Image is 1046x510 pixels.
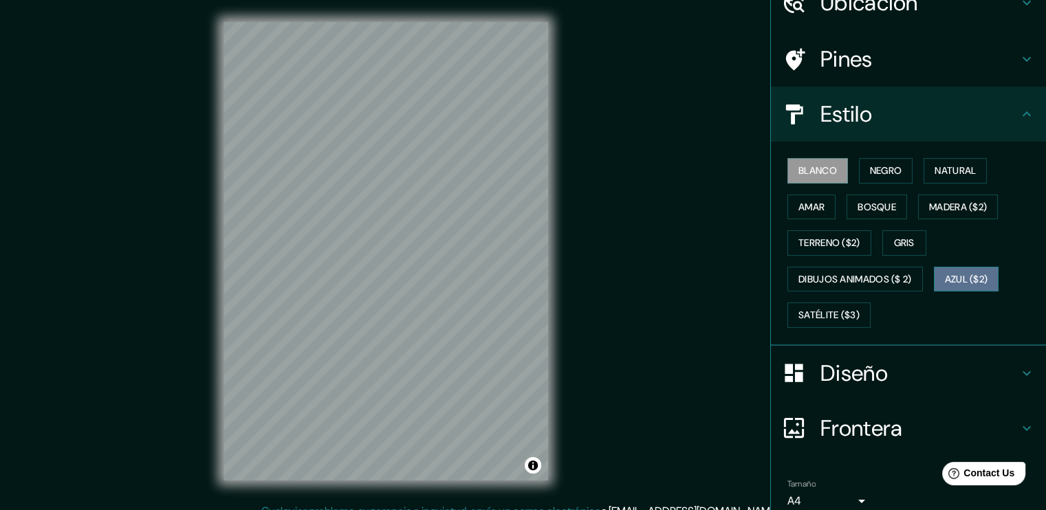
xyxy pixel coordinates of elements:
font: Blanco [798,162,837,179]
font: Terreno ($2) [798,234,860,252]
button: Terreno ($2) [787,230,871,256]
div: Estilo [771,87,1046,142]
button: Gris [882,230,926,256]
button: Blanco [787,158,848,184]
button: Bosque [847,195,907,220]
font: Amar [798,199,825,216]
h4: Diseño [820,359,1018,387]
div: Frontera [771,401,1046,456]
iframe: Help widget launcher [924,456,1031,495]
button: Negro [859,158,913,184]
button: Dibujos animados ($ 2) [787,267,923,292]
h4: Frontera [820,414,1018,442]
h4: Estilo [820,100,1018,128]
font: Satélite ($3) [798,307,860,324]
button: Azul ($2) [934,267,999,292]
button: Amar [787,195,836,220]
button: Satélite ($3) [787,302,871,328]
div: Diseño [771,346,1046,401]
button: Natural [924,158,987,184]
div: Pines [771,32,1046,87]
font: Azul ($2) [945,271,988,288]
font: Natural [935,162,976,179]
font: Bosque [858,199,896,216]
canvas: Mapa [224,22,548,480]
button: Alternar atribución [525,457,541,474]
h4: Pines [820,45,1018,73]
label: Tamaño [787,478,816,489]
font: Madera ($2) [929,199,987,216]
font: Dibujos animados ($ 2) [798,271,912,288]
font: Gris [894,234,915,252]
button: Madera ($2) [918,195,998,220]
font: Negro [870,162,902,179]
